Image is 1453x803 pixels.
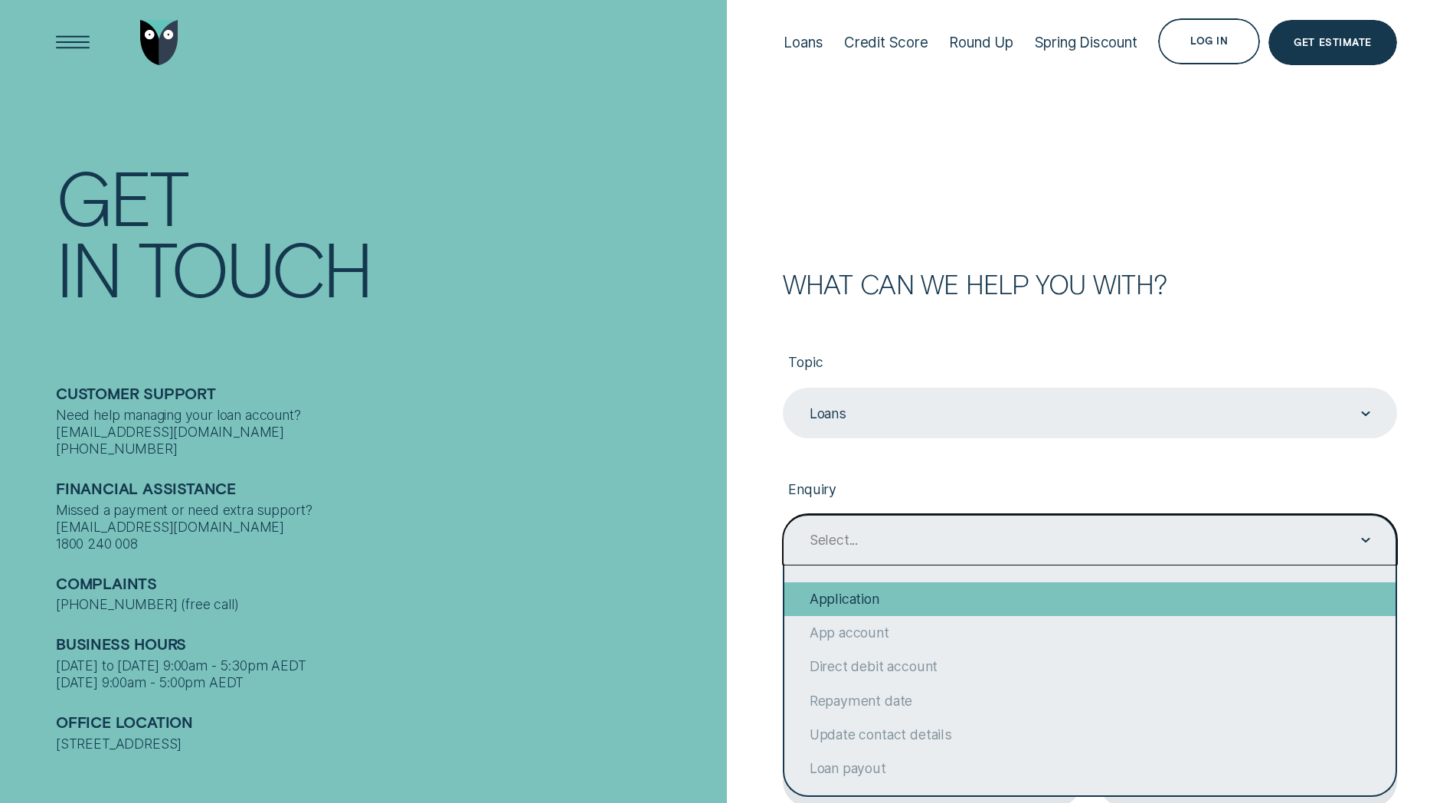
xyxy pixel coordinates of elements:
div: Credit Score [844,34,928,51]
button: Log in [1158,18,1260,64]
div: Spring Discount [1035,34,1137,51]
img: Wisr [140,20,178,66]
div: [STREET_ADDRESS] [56,736,718,752]
h2: Customer support [56,385,718,407]
h2: Office Location [56,713,718,736]
div: [PHONE_NUMBER] (free call) [56,596,718,613]
div: Need help managing your loan account? [EMAIL_ADDRESS][DOMAIN_NAME] [PHONE_NUMBER] [56,407,718,457]
h2: Complaints [56,575,718,597]
h2: Financial assistance [56,480,718,502]
div: Update contact details [784,718,1396,752]
h2: Business Hours [56,635,718,657]
div: Touch [138,232,371,303]
label: Enquiry [783,467,1397,514]
div: Repayment date [784,683,1396,717]
div: Missed a payment or need extra support? [EMAIL_ADDRESS][DOMAIN_NAME] 1800 240 008 [56,502,718,552]
label: Topic [783,341,1397,388]
button: Open Menu [50,20,96,66]
div: [DATE] to [DATE] 9:00am - 5:30pm AEDT [DATE] 9:00am - 5:00pm AEDT [56,657,718,691]
a: Get Estimate [1268,20,1397,66]
div: Get [56,161,187,232]
div: Direct debit account [784,650,1396,683]
h2: What can we help you with? [783,271,1397,297]
div: Select... [810,532,858,549]
div: Round Up [949,34,1013,51]
div: Loan payout [784,752,1396,785]
div: Loans [810,405,846,422]
div: Loans [784,34,823,51]
div: App account [784,616,1396,650]
h1: Get In Touch [56,161,718,303]
div: Application [784,582,1396,616]
div: In [56,232,120,303]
